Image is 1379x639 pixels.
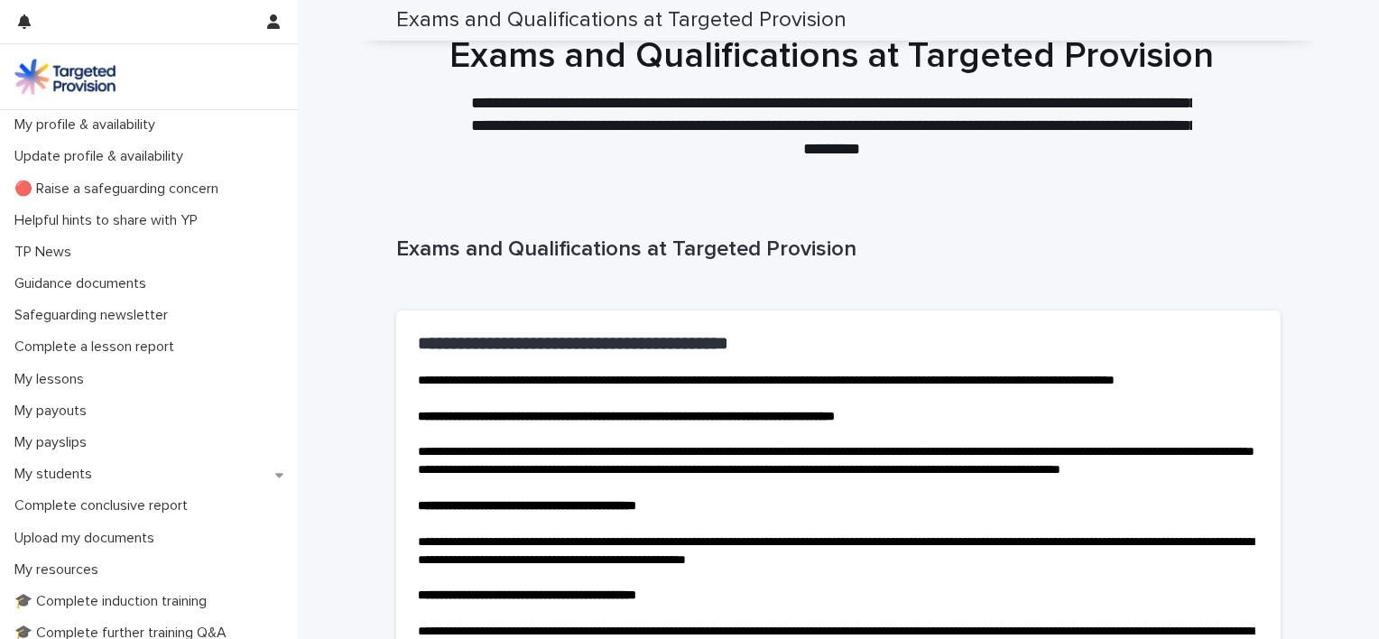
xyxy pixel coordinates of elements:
img: M5nRWzHhSzIhMunXDL62 [14,59,116,95]
h1: Exams and Qualifications at Targeted Provision [389,34,1273,78]
p: Guidance documents [7,275,161,292]
p: My profile & availability [7,116,170,134]
p: TP News [7,244,86,261]
p: Safeguarding newsletter [7,307,182,324]
p: 🎓 Complete induction training [7,593,221,610]
p: 🔴 Raise a safeguarding concern [7,181,233,198]
p: Complete conclusive report [7,497,202,514]
p: Complete a lesson report [7,338,189,356]
p: My payouts [7,403,101,420]
p: My lessons [7,371,98,388]
p: Exams and Qualifications at Targeted Provision [396,236,1273,263]
p: My resources [7,561,113,579]
p: Update profile & availability [7,148,198,165]
p: My students [7,466,106,483]
p: Upload my documents [7,530,169,547]
p: My payslips [7,434,101,451]
p: Helpful hints to share with YP [7,212,212,229]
